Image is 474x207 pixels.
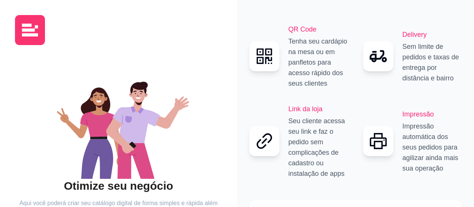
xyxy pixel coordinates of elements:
[15,66,222,179] div: animation
[402,109,462,119] h2: Impressão
[15,15,45,45] img: logo
[289,36,348,89] p: Tenha seu cardápio na mesa ou em panfletos para acesso rápido dos seus clientes
[289,116,348,179] p: Seu cliente acessa seu link e faz o pedido sem complicações de cadastro ou instalação de apps
[402,41,462,83] p: Sem limite de pedidos e taxas de entrega por distância e bairro
[402,29,462,40] h2: Delivery
[402,121,462,174] p: Impressão automática dos seus pedidos para agilizar ainda mais sua operação
[289,24,348,35] h2: QR Code
[289,104,348,114] h2: Link da loja
[15,179,222,193] h2: Otimize seu negócio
